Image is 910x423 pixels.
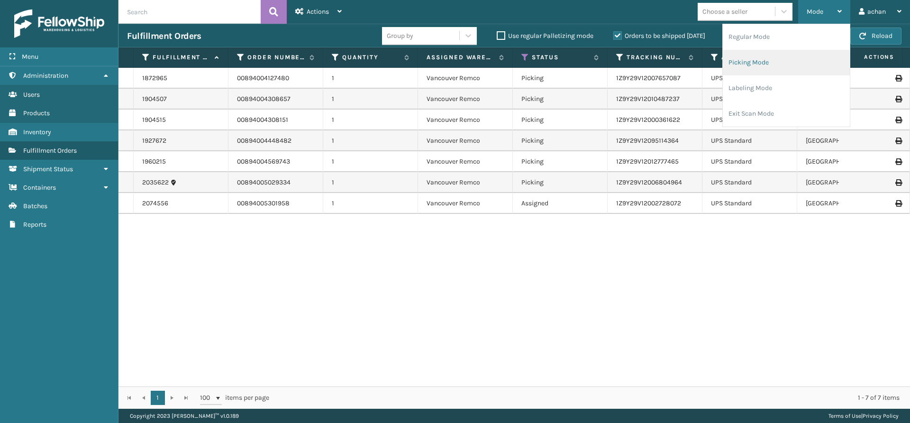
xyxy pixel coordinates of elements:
[142,157,166,166] a: 1960215
[23,165,73,173] span: Shipment Status
[151,391,165,405] a: 1
[23,109,50,117] span: Products
[850,28,901,45] button: Reload
[513,68,608,89] td: Picking
[22,53,38,61] span: Menu
[23,72,68,80] span: Administration
[418,110,513,130] td: Vancouver Remco
[228,193,323,214] td: 00894005301958
[427,53,494,62] label: Assigned Warehouse
[702,68,797,89] td: UPS Standard
[418,68,513,89] td: Vancouver Remco
[797,130,892,151] td: [GEOGRAPHIC_DATA]
[702,172,797,193] td: UPS Standard
[723,24,850,50] li: Regular Mode
[323,193,418,214] td: 1
[513,89,608,110] td: Picking
[797,151,892,172] td: [GEOGRAPHIC_DATA]
[807,8,823,16] span: Mode
[497,32,593,40] label: Use regular Palletizing mode
[616,116,680,124] a: 1Z9Y29V12000361622
[828,409,899,423] div: |
[895,138,901,144] i: Print Label
[247,53,305,62] label: Order Number
[702,130,797,151] td: UPS Standard
[702,89,797,110] td: UPS Standard
[142,178,169,187] a: 2035622
[895,179,901,186] i: Print Label
[23,147,77,155] span: Fulfillment Orders
[418,89,513,110] td: Vancouver Remco
[142,94,167,104] a: 1904507
[895,75,901,82] i: Print Label
[616,178,682,186] a: 1Z9Y29V12006804964
[323,89,418,110] td: 1
[228,130,323,151] td: 00894004448482
[723,50,850,75] li: Picking Mode
[797,172,892,193] td: [GEOGRAPHIC_DATA]
[14,9,104,38] img: logo
[200,393,214,403] span: 100
[723,75,850,101] li: Labeling Mode
[895,117,901,123] i: Print Label
[895,96,901,102] i: Print Label
[142,115,166,125] a: 1904515
[863,413,899,419] a: Privacy Policy
[153,53,210,62] label: Fulfillment Order Id
[513,130,608,151] td: Picking
[228,68,323,89] td: 00894004127480
[513,193,608,214] td: Assigned
[702,193,797,214] td: UPS Standard
[702,151,797,172] td: UPS Standard
[513,172,608,193] td: Picking
[627,53,684,62] label: Tracking Number
[418,151,513,172] td: Vancouver Remco
[228,172,323,193] td: 00894005029334
[200,391,269,405] span: items per page
[323,130,418,151] td: 1
[721,53,779,62] label: Assigned Carrier Service
[323,151,418,172] td: 1
[702,7,747,17] div: Choose a seller
[23,128,51,136] span: Inventory
[895,158,901,165] i: Print Label
[228,89,323,110] td: 00894004308657
[418,130,513,151] td: Vancouver Remco
[23,184,56,192] span: Containers
[323,172,418,193] td: 1
[323,110,418,130] td: 1
[616,199,681,207] a: 1Z9Y29V12002728072
[616,157,679,166] a: 1Z9Y29V12012777465
[282,393,900,403] div: 1 - 7 of 7 items
[142,199,168,208] a: 2074556
[387,31,413,41] div: Group by
[142,136,166,146] a: 1927672
[127,30,201,42] h3: Fulfillment Orders
[23,202,47,210] span: Batches
[616,74,681,82] a: 1Z9Y29V12007657087
[142,74,167,83] a: 1872965
[323,68,418,89] td: 1
[723,101,850,127] li: Exit Scan Mode
[418,193,513,214] td: Vancouver Remco
[513,151,608,172] td: Picking
[532,53,589,62] label: Status
[418,172,513,193] td: Vancouver Remco
[702,110,797,130] td: UPS Standard
[613,32,705,40] label: Orders to be shipped [DATE]
[228,151,323,172] td: 00894004569743
[342,53,400,62] label: Quantity
[228,110,323,130] td: 00894004308151
[797,193,892,214] td: [GEOGRAPHIC_DATA]
[23,221,46,229] span: Reports
[23,91,40,99] span: Users
[616,137,679,145] a: 1Z9Y29V12095114364
[834,49,900,65] span: Actions
[513,110,608,130] td: Picking
[895,200,901,207] i: Print Label
[616,95,680,103] a: 1Z9Y29V12010487237
[307,8,329,16] span: Actions
[130,409,239,423] p: Copyright 2023 [PERSON_NAME]™ v 1.0.189
[828,413,861,419] a: Terms of Use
